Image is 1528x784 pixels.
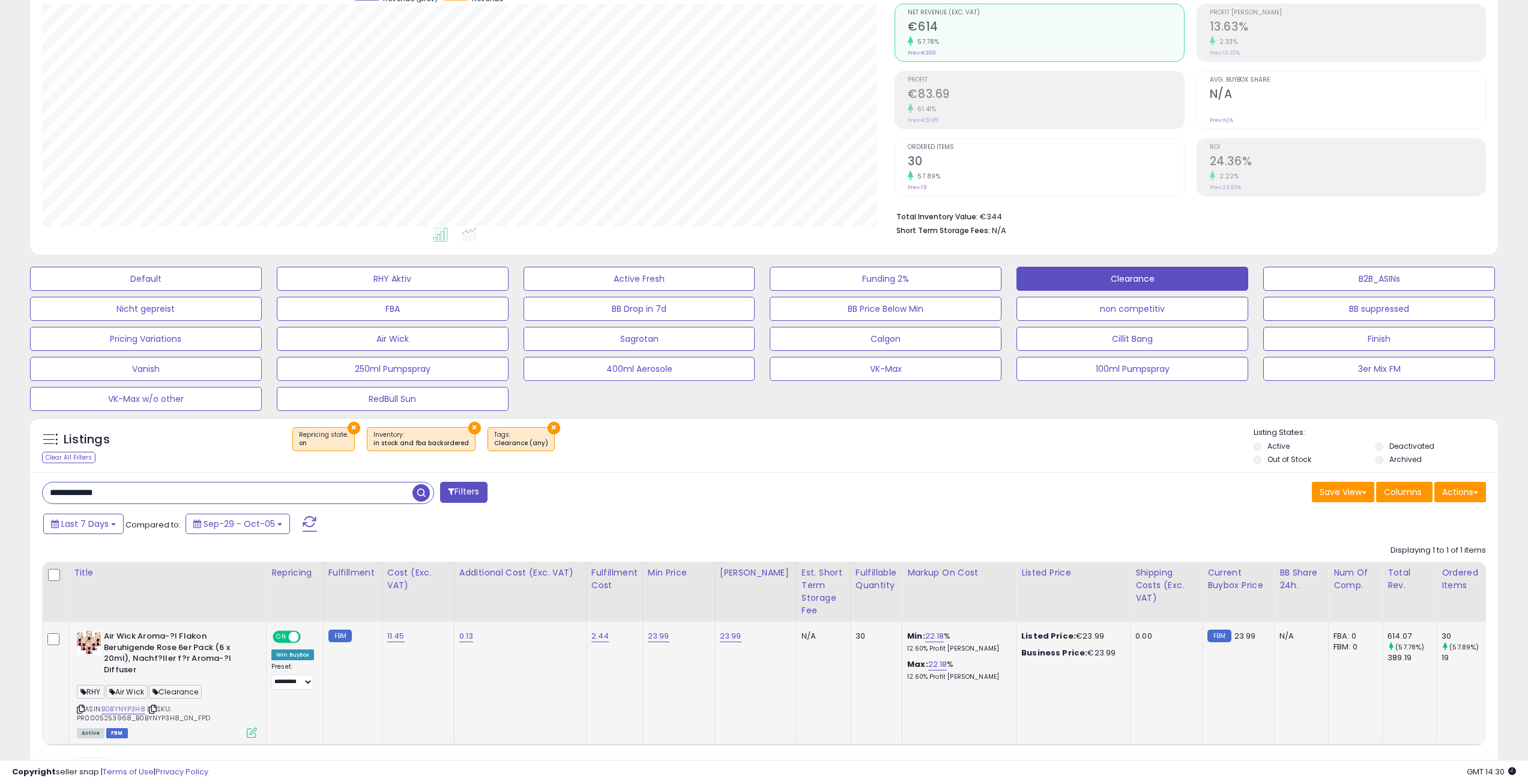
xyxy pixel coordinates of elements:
[274,632,289,642] span: ON
[494,439,548,448] div: Clearance (any)
[373,439,469,448] div: in stock and fba backordered
[1021,648,1121,658] div: €23.99
[1207,567,1269,592] div: Current Buybox Price
[1021,567,1125,579] div: Listed Price
[186,514,290,534] button: Sep-29 - Oct-05
[1263,267,1495,291] button: B2B_ASINs
[77,631,257,737] div: ASIN:
[271,649,314,660] div: Win BuyBox
[1384,486,1422,498] span: Columns
[1333,642,1373,652] div: FBM: 0
[908,10,1183,16] span: Net Revenue (Exc. VAT)
[928,658,947,670] a: 22.18
[440,482,487,503] button: Filters
[908,154,1183,171] h2: 30
[494,430,548,448] span: Tags :
[770,327,1001,351] button: Calgon
[328,630,352,642] small: FBM
[1210,10,1485,16] span: Profit [PERSON_NAME]
[64,431,110,448] h5: Listings
[1449,642,1479,652] small: (57.89%)
[42,452,95,463] div: Clear All Filters
[106,728,128,738] span: FBM
[1207,630,1231,642] small: FBM
[1267,454,1311,464] label: Out of Stock
[459,630,474,642] a: 0.13
[591,630,609,642] a: 2.44
[913,37,939,46] small: 57.78%
[802,567,845,617] div: Est. Short Term Storage Fee
[802,631,841,642] div: N/A
[908,87,1183,103] h2: €83.69
[1016,267,1248,291] button: Clearance
[106,685,148,699] span: Air Wick
[1389,454,1422,464] label: Archived
[908,117,938,124] small: Prev: €51.85
[271,567,318,579] div: Repricing
[1434,482,1486,502] button: Actions
[77,631,101,655] img: 51YS8SuETxL._SL40_.jpg
[30,387,262,411] button: VK-Max w/o other
[907,631,1007,653] div: %
[591,567,638,592] div: Fulfillment Cost
[1388,652,1436,663] div: 389.19
[30,357,262,381] button: Vanish
[720,567,791,579] div: [PERSON_NAME]
[149,685,202,699] span: Clearance
[856,567,897,592] div: Fulfillable Quantity
[1442,631,1490,642] div: 30
[1333,567,1377,592] div: Num of Comp.
[12,767,208,778] div: seller snap | |
[1016,297,1248,321] button: non competitiv
[277,357,509,381] button: 250ml Pumpspray
[61,518,109,530] span: Last 7 Days
[908,77,1183,84] span: Profit
[1389,441,1434,451] label: Deactivated
[1263,357,1495,381] button: 3er Mix FM
[77,704,210,722] span: | SKU: PR0005253968_B0BYNYP3H8_0N_FPD
[387,567,449,592] div: Cost (Exc. VAT)
[524,327,755,351] button: Sagrotan
[373,430,469,448] span: Inventory :
[1210,77,1485,84] span: Avg. Buybox Share
[1442,567,1485,592] div: Ordered Items
[1467,766,1516,777] span: 2025-10-13 14:30 GMT
[648,630,669,642] a: 23.99
[387,630,405,642] a: 11.45
[1395,642,1424,652] small: (57.78%)
[770,267,1001,291] button: Funding 2%
[902,562,1016,622] th: The percentage added to the cost of goods (COGS) that forms the calculator for Min & Max prices.
[30,297,262,321] button: Nicht gepreist
[908,184,927,191] small: Prev: 19
[277,327,509,351] button: Air Wick
[908,49,936,56] small: Prev: €389
[1388,567,1431,592] div: Total Rev.
[1333,631,1373,642] div: FBA: 0
[908,20,1183,36] h2: €614
[524,297,755,321] button: BB Drop in 7d
[856,631,893,642] div: 30
[1135,567,1197,604] div: Shipping Costs (Exc. VAT)
[1021,647,1087,658] b: Business Price:
[77,685,104,699] span: RHY
[277,267,509,291] button: RHY Aktiv
[1210,144,1485,151] span: ROI
[548,422,560,434] button: ×
[1210,20,1485,36] h2: 13.63%
[896,225,990,236] b: Short Term Storage Fees:
[468,422,481,434] button: ×
[204,518,275,530] span: Sep-29 - Oct-05
[913,172,940,181] small: 57.89%
[896,211,978,222] b: Total Inventory Value:
[1135,631,1193,642] div: 0.00
[1234,630,1256,642] span: 23.99
[299,632,318,642] span: OFF
[770,357,1001,381] button: VK-Max
[1210,87,1485,103] h2: N/A
[1215,37,1238,46] small: 2.33%
[1312,482,1374,502] button: Save View
[30,267,262,291] button: Default
[913,105,936,114] small: 61.41%
[77,728,104,738] span: All listings currently available for purchase on Amazon
[992,225,1006,236] span: N/A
